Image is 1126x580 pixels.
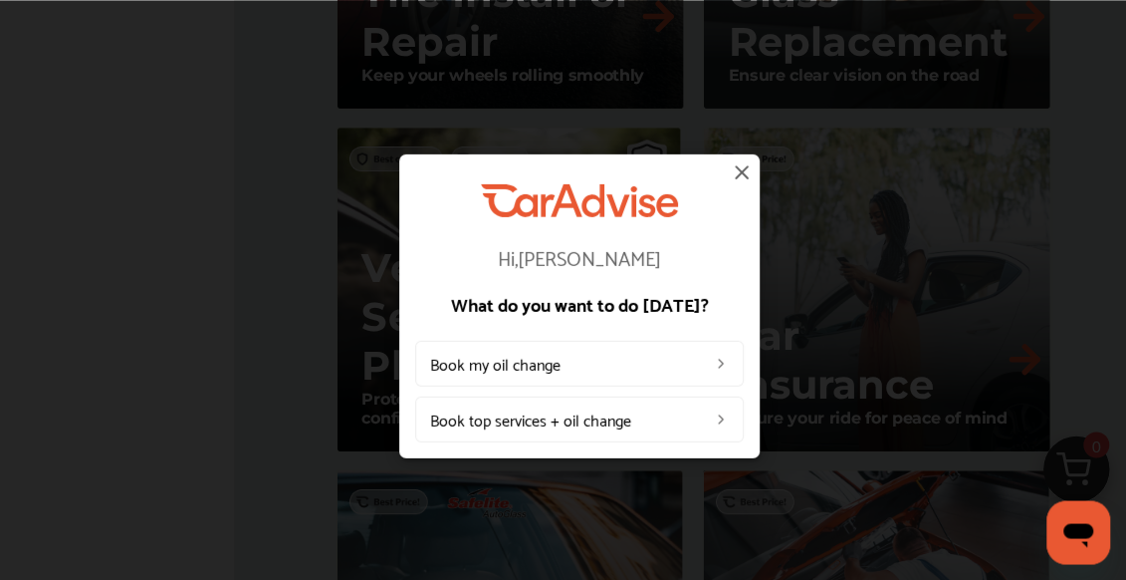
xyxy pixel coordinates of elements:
[481,183,678,216] img: CarAdvise Logo
[415,397,744,442] a: Book top services + oil change
[1046,500,1110,564] iframe: Button to launch messaging window
[415,247,744,267] p: Hi, [PERSON_NAME]
[713,356,729,372] img: left_arrow_icon.0f472efe.svg
[713,412,729,428] img: left_arrow_icon.0f472efe.svg
[415,295,744,313] p: What do you want to do [DATE]?
[415,341,744,387] a: Book my oil change
[730,159,754,183] img: close-icon.a004319c.svg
